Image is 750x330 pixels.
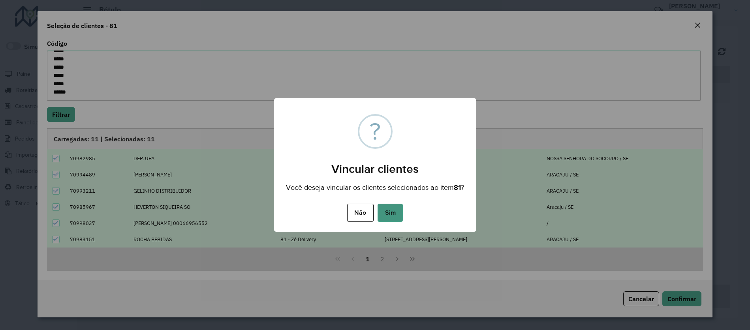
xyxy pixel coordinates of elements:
[454,184,461,191] strong: 81
[378,204,403,222] button: Sim
[370,116,381,147] div: ?
[274,176,476,194] div: Você deseja vincular os clientes selecionados ao item ?
[347,204,374,222] button: Não
[274,152,476,176] h2: Vincular clientes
